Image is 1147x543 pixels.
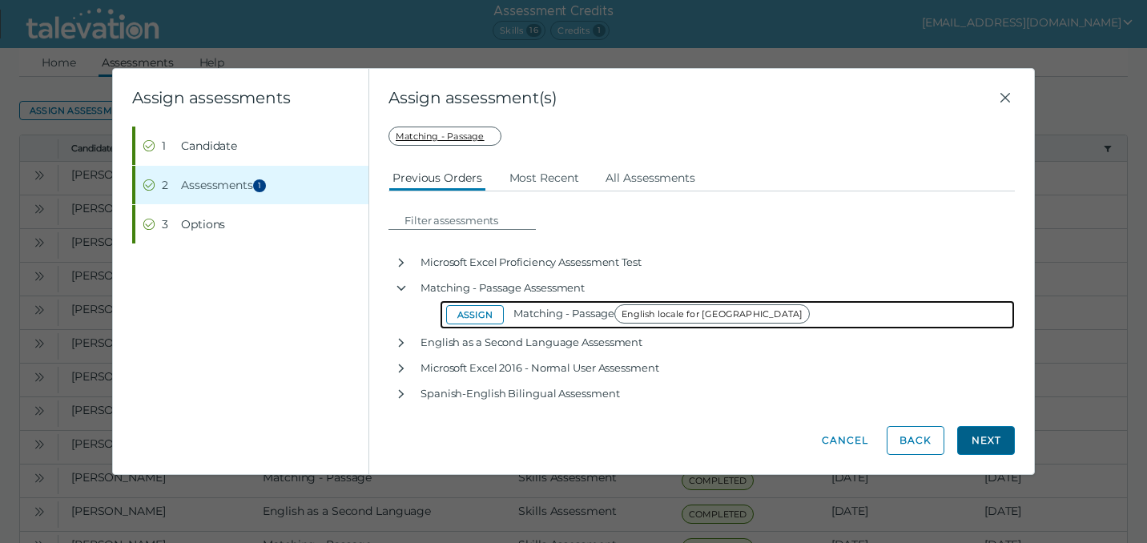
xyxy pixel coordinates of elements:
[132,127,368,243] nav: Wizard steps
[162,216,175,232] div: 3
[162,177,175,193] div: 2
[135,205,368,243] button: Completed
[135,127,368,165] button: Completed
[143,139,155,152] cds-icon: Completed
[505,163,583,191] button: Most Recent
[181,216,225,232] span: Options
[388,88,996,107] span: Assign assessment(s)
[602,163,699,191] button: All Assessments
[181,177,271,193] span: Assessments
[887,426,944,455] button: Back
[414,249,1015,275] div: Microsoft Excel Proficiency Assessment Test
[816,426,874,455] button: Cancel
[614,304,810,324] span: English locale for [GEOGRAPHIC_DATA]
[253,179,266,192] span: 1
[132,88,290,107] clr-wizard-title: Assign assessments
[957,426,1015,455] button: Next
[181,138,237,154] span: Candidate
[414,380,1015,406] div: Spanish-English Bilingual Assessment
[513,307,815,320] span: Matching - Passage
[414,275,1015,300] div: Matching - Passage Assessment
[996,88,1015,107] button: Close
[446,305,504,324] button: Assign
[143,179,155,191] cds-icon: Completed
[398,211,536,230] input: Filter assessments
[414,329,1015,355] div: English as a Second Language Assessment
[388,163,486,191] button: Previous Orders
[135,166,368,204] button: Completed
[388,127,501,146] span: Matching - Passage
[414,355,1015,380] div: Microsoft Excel 2016 - Normal User Assessment
[143,218,155,231] cds-icon: Completed
[162,138,175,154] div: 1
